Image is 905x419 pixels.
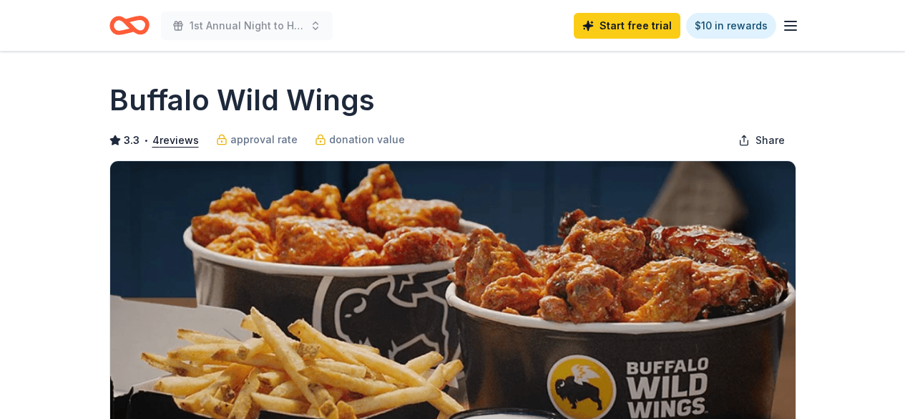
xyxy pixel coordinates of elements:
span: 1st Annual Night to Honor Gala [190,17,304,34]
a: approval rate [216,131,298,148]
button: Share [727,126,796,155]
span: approval rate [230,131,298,148]
a: Start free trial [574,13,680,39]
span: • [143,135,148,146]
span: 3.3 [124,132,140,149]
h1: Buffalo Wild Wings [109,80,375,120]
a: $10 in rewards [686,13,776,39]
button: 4reviews [152,132,199,149]
a: Home [109,9,150,42]
span: donation value [329,131,405,148]
a: donation value [315,131,405,148]
button: 1st Annual Night to Honor Gala [161,11,333,40]
span: Share [755,132,785,149]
